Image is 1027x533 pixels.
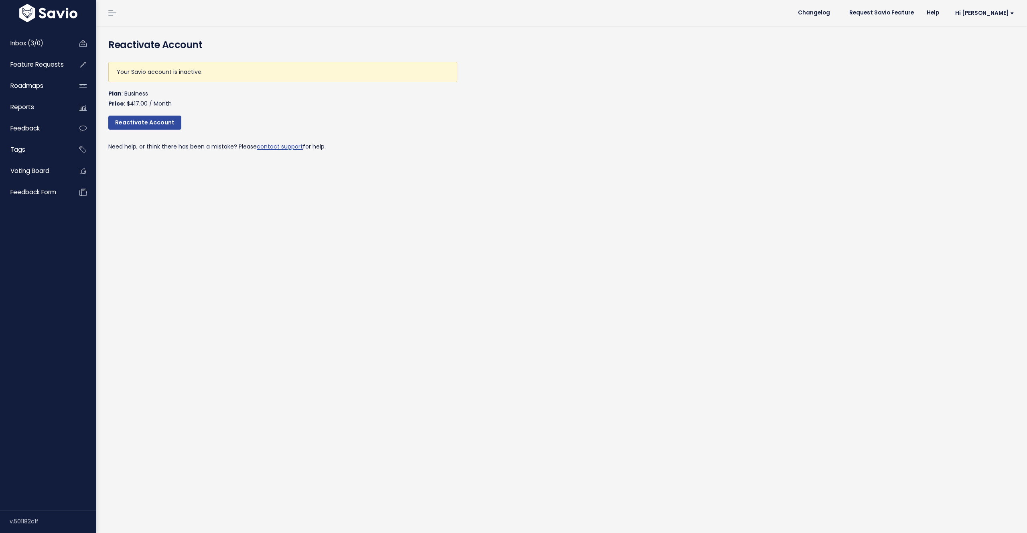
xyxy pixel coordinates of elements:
[10,103,34,111] span: Reports
[257,142,303,151] a: contact support
[17,4,79,22] img: logo-white.9d6f32f41409.svg
[955,10,1014,16] span: Hi [PERSON_NAME]
[2,34,67,53] a: Inbox (3/0)
[10,188,56,196] span: Feedback form
[108,90,122,98] strong: Plan
[2,162,67,180] a: Voting Board
[2,98,67,116] a: Reports
[10,60,64,69] span: Feature Requests
[920,7,946,19] a: Help
[10,167,49,175] span: Voting Board
[2,119,67,138] a: Feedback
[10,511,96,532] div: v.501182c1f
[798,10,830,16] span: Changelog
[10,145,25,154] span: Tags
[108,62,457,82] div: Your Savio account is inactive.
[108,89,457,109] p: : Business : $417.00 / Month
[108,116,181,130] a: Reactivate Account
[108,100,124,108] strong: Price
[108,142,457,152] p: Need help, or think there has been a mistake? Please for help.
[843,7,920,19] a: Request Savio Feature
[2,140,67,159] a: Tags
[2,55,67,74] a: Feature Requests
[10,81,43,90] span: Roadmaps
[2,183,67,201] a: Feedback form
[2,77,67,95] a: Roadmaps
[10,124,40,132] span: Feedback
[108,38,1015,52] h4: Reactivate Account
[10,39,43,47] span: Inbox (3/0)
[946,7,1021,19] a: Hi [PERSON_NAME]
